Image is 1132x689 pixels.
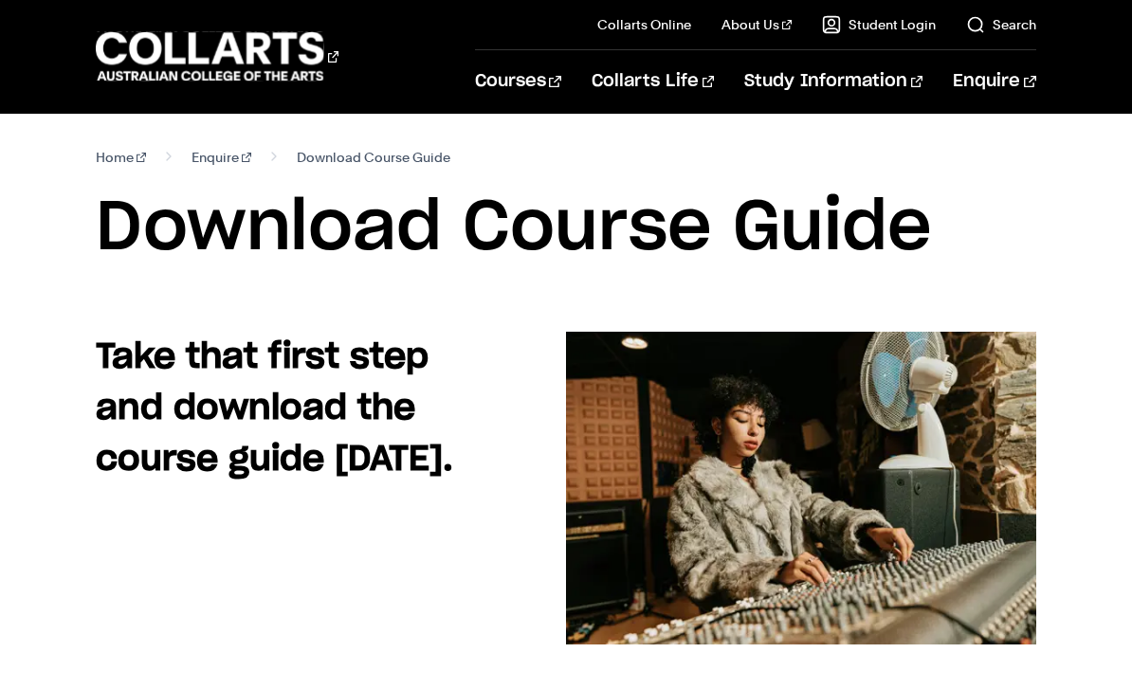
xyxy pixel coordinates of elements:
a: Collarts Life [592,50,714,113]
a: Courses [475,50,561,113]
a: Study Information [744,50,922,113]
h1: Download Course Guide [96,186,1035,271]
strong: Take that first step and download the course guide [DATE]. [96,340,453,477]
div: Go to homepage [96,29,338,83]
a: Collarts Online [597,15,691,34]
a: Home [96,144,146,171]
a: Student Login [822,15,936,34]
span: Download Course Guide [297,144,450,171]
a: About Us [721,15,792,34]
a: Enquire [192,144,251,171]
a: Search [966,15,1036,34]
a: Enquire [953,50,1035,113]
